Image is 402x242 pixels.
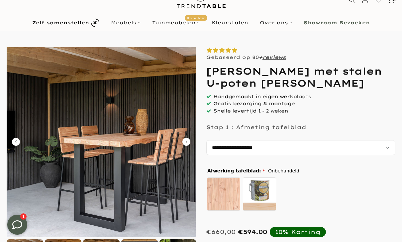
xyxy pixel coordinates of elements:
[259,54,262,60] strong: +
[147,19,206,27] a: TuinmeubelenPopulair
[206,140,395,155] select: autocomplete="off"
[268,167,299,175] span: Onbehandeld
[182,138,190,146] button: Carousel Next Arrow
[206,19,254,27] a: Kleurstalen
[12,138,20,146] button: Carousel Back Arrow
[32,20,89,25] b: Zelf samenstellen
[7,47,196,237] img: Douglas bartafel met stalen U-poten zwart
[27,17,105,29] a: Zelf samenstellen
[206,124,306,130] p: Stap 1 : Afmeting tafelblad
[185,15,207,21] span: Populair
[206,228,236,236] div: €660,00
[206,65,395,90] h1: [PERSON_NAME] met stalen U-poten [PERSON_NAME]
[304,20,370,25] b: Showroom Bezoeken
[238,228,267,236] span: €594.00
[105,19,147,27] a: Meubels
[254,19,298,27] a: Over ons
[206,54,286,60] p: Gebaseerd op 80
[275,228,321,236] div: 10% Korting
[213,94,311,100] span: Handgemaakt in eigen werkplaats
[298,19,376,27] a: Showroom Bezoeken
[213,108,288,114] span: Snelle levertijd 1 - 2 weken
[213,101,295,107] span: Gratis bezorging & montage
[207,168,265,173] span: Afwerking tafelblad:
[1,208,34,241] iframe: toggle-frame
[262,54,286,60] a: reviews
